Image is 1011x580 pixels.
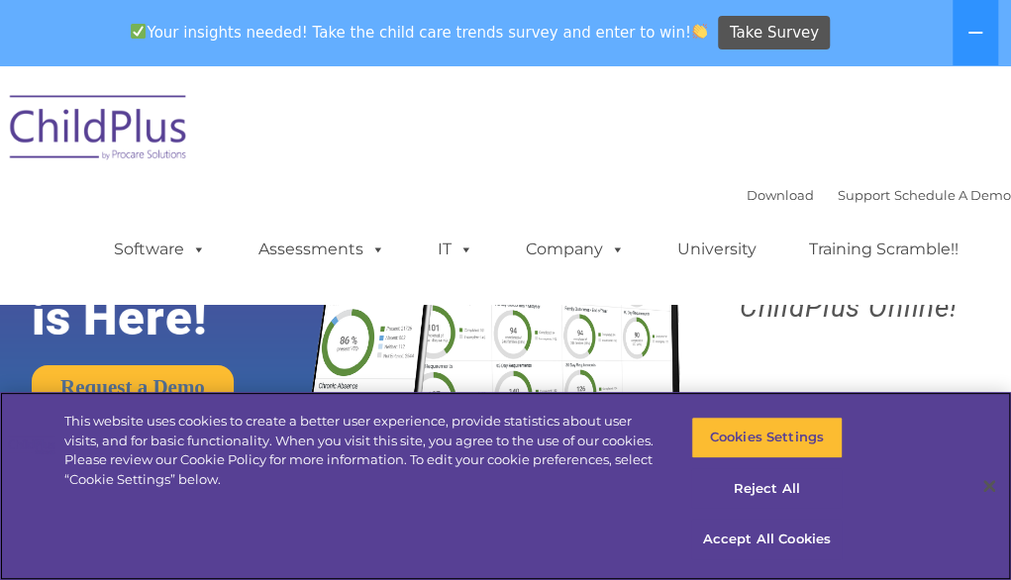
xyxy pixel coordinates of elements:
a: Take Survey [718,16,830,50]
a: Company [506,230,645,269]
a: Training Scramble!! [789,230,978,269]
a: IT [418,230,493,269]
button: Close [967,464,1011,508]
span: Your insights needed! Take the child care trends survey and enter to win! [123,13,716,51]
a: University [657,230,776,269]
a: Software [94,230,226,269]
img: ✅ [131,24,146,39]
font: | [747,187,1011,203]
span: Take Survey [730,16,819,50]
button: Accept All Cookies [691,519,843,560]
a: Download [747,187,814,203]
button: Reject All [691,468,843,510]
a: Request a Demo [32,365,234,409]
a: Assessments [239,230,405,269]
div: This website uses cookies to create a better user experience, provide statistics about user visit... [64,412,660,489]
button: Cookies Settings [691,417,843,458]
a: Support [838,187,890,203]
a: Schedule A Demo [894,187,1011,203]
rs-layer: Boost your productivity and streamline your success in ChildPlus Online! [698,192,998,321]
img: 👏 [692,24,707,39]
